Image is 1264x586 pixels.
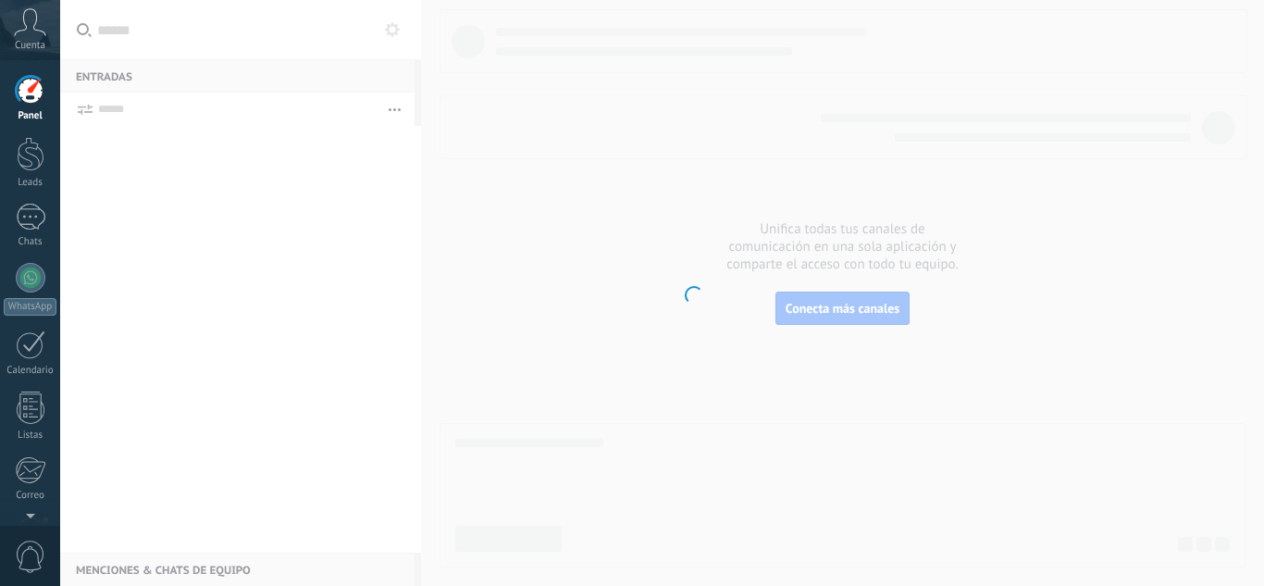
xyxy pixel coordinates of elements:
div: Calendario [4,365,57,377]
div: Panel [4,110,57,122]
div: WhatsApp [4,298,56,316]
div: Correo [4,490,57,502]
div: Chats [4,236,57,248]
span: Cuenta [15,40,45,52]
div: Leads [4,177,57,189]
div: Listas [4,430,57,442]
